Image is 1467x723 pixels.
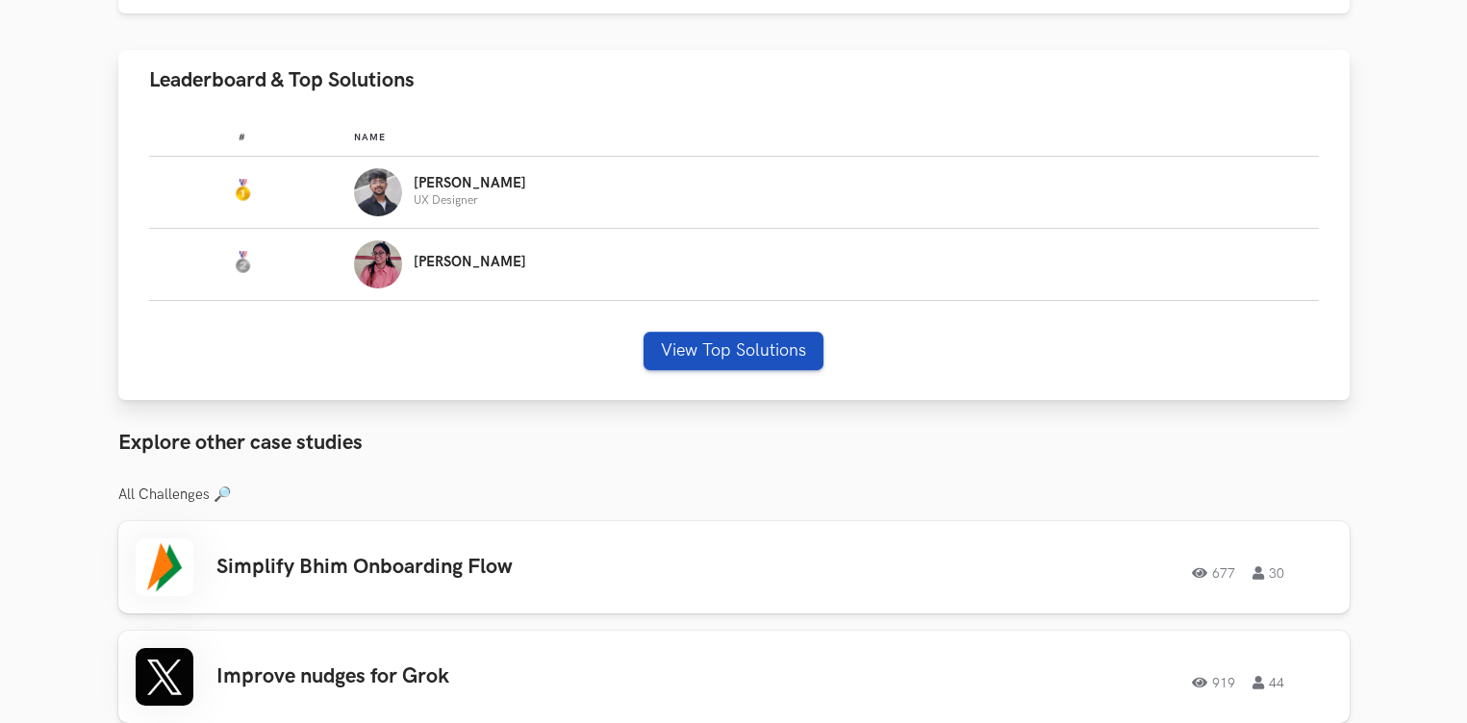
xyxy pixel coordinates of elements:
p: UX Designer [414,194,526,207]
h3: All Challenges 🔎 [118,486,1350,504]
p: [PERSON_NAME] [414,255,526,270]
img: Profile photo [354,240,402,288]
span: 677 [1192,566,1235,580]
img: Silver Medal [231,251,254,274]
a: Improve nudges for Grok91944 [118,631,1350,723]
span: 30 [1252,566,1284,580]
h3: Improve nudges for Grok [216,664,763,689]
button: View Top Solutions [644,332,823,370]
span: 919 [1192,676,1235,689]
span: # [239,132,246,143]
table: Leaderboard [149,116,1319,301]
button: Leaderboard & Top Solutions [118,50,1350,111]
span: 44 [1252,676,1284,689]
p: [PERSON_NAME] [414,176,526,191]
span: Leaderboard & Top Solutions [149,67,415,93]
img: Profile photo [354,168,402,216]
h3: Simplify Bhim Onboarding Flow [216,555,763,580]
span: Name [354,132,386,143]
div: Leaderboard & Top Solutions [118,111,1350,401]
a: Simplify Bhim Onboarding Flow67730 [118,521,1350,613]
img: Gold Medal [231,179,254,202]
h3: Explore other case studies [118,431,1350,456]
